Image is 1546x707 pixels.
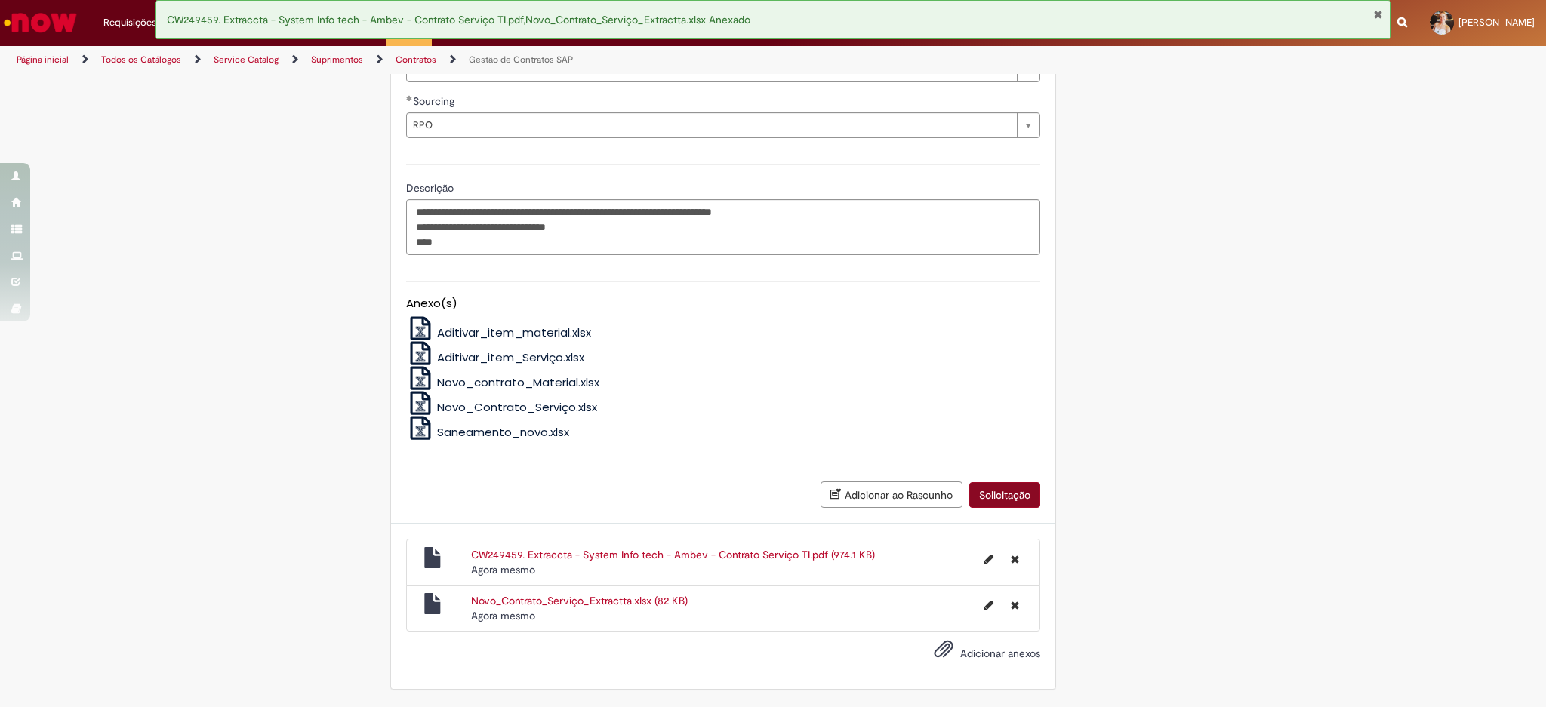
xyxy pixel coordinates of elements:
a: Aditivar_item_Serviço.xlsx [406,349,585,365]
span: Aditivar_item_material.xlsx [437,324,591,340]
span: RPO [413,113,1009,137]
time: 29/08/2025 14:20:38 [471,609,535,622]
span: Descrição [406,181,457,195]
button: Solicitação [969,482,1040,508]
a: Página inicial [17,54,69,66]
button: Adicionar ao Rascunho [821,481,962,508]
a: Novo_Contrato_Serviço.xlsx [406,399,598,415]
span: Adicionar anexos [960,647,1040,660]
span: Novo_contrato_Material.xlsx [437,374,599,390]
a: Aditivar_item_material.xlsx [406,324,592,340]
span: Aditivar_item_Serviço.xlsx [437,349,584,365]
button: Editar nome de arquivo CW249459. Extraccta - System Info tech - Ambev - Contrato Serviço TI.pdf [975,547,1002,571]
img: ServiceNow [2,8,79,38]
textarea: Descrição [406,199,1040,255]
ul: Trilhas de página [11,46,1019,74]
a: Suprimentos [311,54,363,66]
a: Novo_Contrato_Serviço_Extractta.xlsx (82 KB) [471,594,688,607]
a: Novo_contrato_Material.xlsx [406,374,600,390]
span: Obrigatório Preenchido [406,95,413,101]
span: Agora mesmo [471,563,535,576]
span: Novo_Contrato_Serviço.xlsx [437,399,597,415]
time: 29/08/2025 14:20:38 [471,563,535,576]
a: Service Catalog [214,54,279,66]
a: CW249459. Extraccta - System Info tech - Ambev - Contrato Serviço TI.pdf (974.1 KB) [471,548,875,561]
button: Editar nome de arquivo Novo_Contrato_Serviço_Extractta.xlsx [975,593,1002,617]
a: Gestão de Contratos SAP [469,54,573,66]
span: Agora mesmo [471,609,535,622]
button: Fechar Notificação [1373,8,1383,20]
h5: Anexo(s) [406,297,1040,310]
a: Contratos [396,54,436,66]
span: [PERSON_NAME] [1458,16,1535,29]
a: Todos os Catálogos [101,54,181,66]
button: Excluir Novo_Contrato_Serviço_Extractta.xlsx [1002,593,1028,617]
span: Requisições [103,15,156,30]
button: Excluir CW249459. Extraccta - System Info tech - Ambev - Contrato Serviço TI.pdf [1002,547,1028,571]
button: Adicionar anexos [930,635,957,670]
span: Saneamento_novo.xlsx [437,424,569,440]
span: Sourcing [413,94,457,108]
a: Saneamento_novo.xlsx [406,424,570,440]
span: CW249459. Extraccta - System Info tech - Ambev - Contrato Serviço TI.pdf,Novo_Contrato_Serviço_Ex... [167,13,750,26]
